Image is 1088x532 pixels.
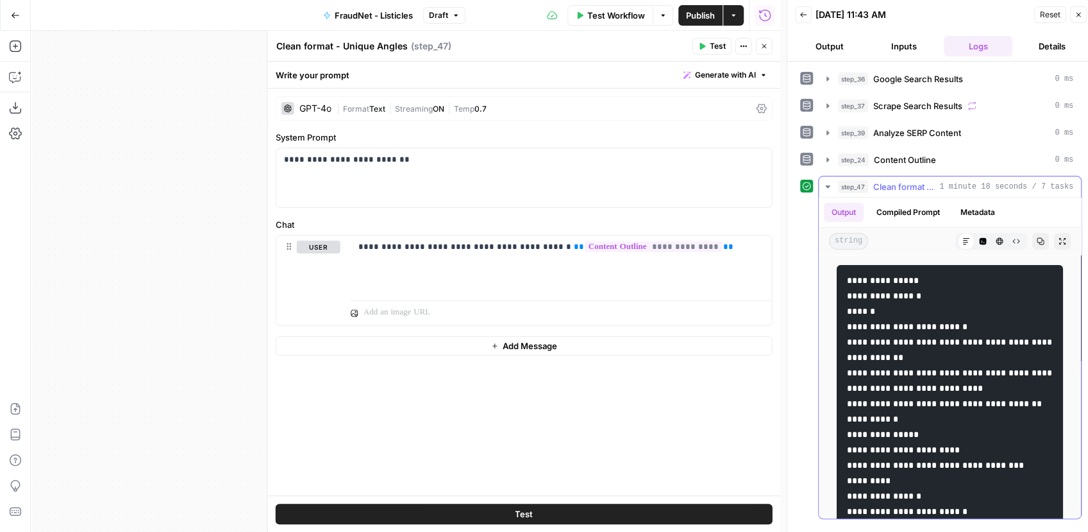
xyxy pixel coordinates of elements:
button: 0 ms [819,123,1081,143]
span: step_36 [838,73,868,85]
button: 0 ms [819,69,1081,89]
button: Draft [423,7,465,24]
button: Details [1017,36,1087,56]
span: Test [710,40,726,52]
span: 0.7 [474,104,487,114]
span: Draft [429,10,448,21]
button: Inputs [869,36,939,56]
button: user [297,241,340,253]
button: Publish [678,5,723,26]
span: Streaming [395,104,433,114]
span: Publish [686,9,715,22]
span: Reset [1040,9,1060,21]
span: 0 ms [1055,154,1073,166]
span: Clean format - Unique Angles [873,180,934,193]
button: 1 minute 18 seconds / 7 tasks [819,176,1081,197]
span: step_39 [838,126,868,139]
button: Test Workflow [567,5,653,26]
span: Analyze SERP Content [873,126,961,139]
span: Test Workflow [587,9,645,22]
button: 0 ms [819,150,1081,170]
button: Logs [944,36,1013,56]
span: Scrape Search Results [873,99,962,112]
button: Output [824,203,864,222]
span: 0 ms [1055,127,1073,139]
button: Test [692,38,732,55]
span: FraudNet - Listicles [335,9,413,22]
span: | [385,101,395,114]
div: user [276,236,340,325]
span: 1 minute 18 seconds / 7 tasks [939,181,1073,193]
span: ON [433,104,444,114]
button: 0 ms [819,96,1081,116]
button: Reset [1034,6,1066,23]
span: string [829,233,868,250]
button: Test [276,504,773,524]
div: GPT-4o [299,104,331,113]
textarea: Clean format - Unique Angles [276,40,408,53]
span: Temp [454,104,474,114]
button: Generate with AI [678,67,773,83]
span: Google Search Results [873,73,963,85]
span: Content Outline [874,153,936,166]
span: Add Message [503,339,557,352]
div: 1 minute 18 seconds / 7 tasks [819,198,1081,519]
label: System Prompt [276,131,773,144]
span: 0 ms [1055,73,1073,85]
span: ( step_47 ) [411,40,451,53]
span: step_24 [838,153,869,166]
span: Test [515,508,533,520]
span: Generate with AI [695,69,756,81]
span: step_37 [838,99,868,112]
span: | [337,101,343,114]
div: Write your prompt [268,62,780,88]
span: | [444,101,454,114]
span: Text [369,104,385,114]
button: Metadata [953,203,1003,222]
label: Chat [276,218,773,231]
button: FraudNet - Listicles [315,5,421,26]
span: 0 ms [1055,100,1073,112]
button: Output [795,36,864,56]
button: Add Message [276,336,773,356]
span: Format [343,104,369,114]
button: Compiled Prompt [869,203,948,222]
span: step_47 [838,180,868,193]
